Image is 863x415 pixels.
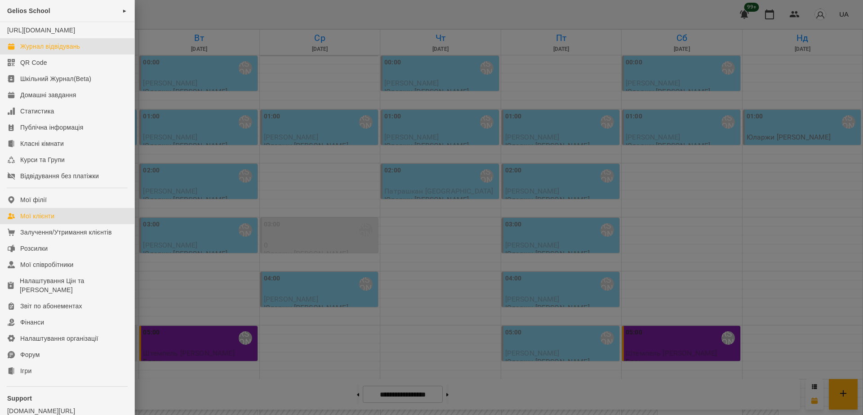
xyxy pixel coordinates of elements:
div: Звіт по абонементах [20,302,82,311]
div: Мої філії [20,195,47,204]
a: [URL][DOMAIN_NAME] [7,27,75,34]
div: Класні кімнати [20,139,64,148]
div: Домашні завдання [20,90,76,99]
p: Support [7,394,127,403]
div: Статистика [20,107,54,116]
div: Форум [20,350,40,359]
div: Фінанси [20,318,44,327]
div: Відвідування без платіжки [20,171,99,180]
span: Gelios School [7,7,50,14]
div: Курси та Групи [20,155,65,164]
div: Публічна інформація [20,123,83,132]
div: Ігри [20,366,31,375]
div: Мої співробітники [20,260,74,269]
div: Мої клієнти [20,212,54,221]
div: QR Code [20,58,47,67]
div: Шкільний Журнал(Beta) [20,74,91,83]
div: Налаштування організації [20,334,98,343]
div: Залучення/Утримання клієнтів [20,228,112,237]
div: Журнал відвідувань [20,42,80,51]
div: Налаштування Цін та [PERSON_NAME] [20,276,127,294]
div: Розсилки [20,244,48,253]
span: ► [122,7,127,14]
